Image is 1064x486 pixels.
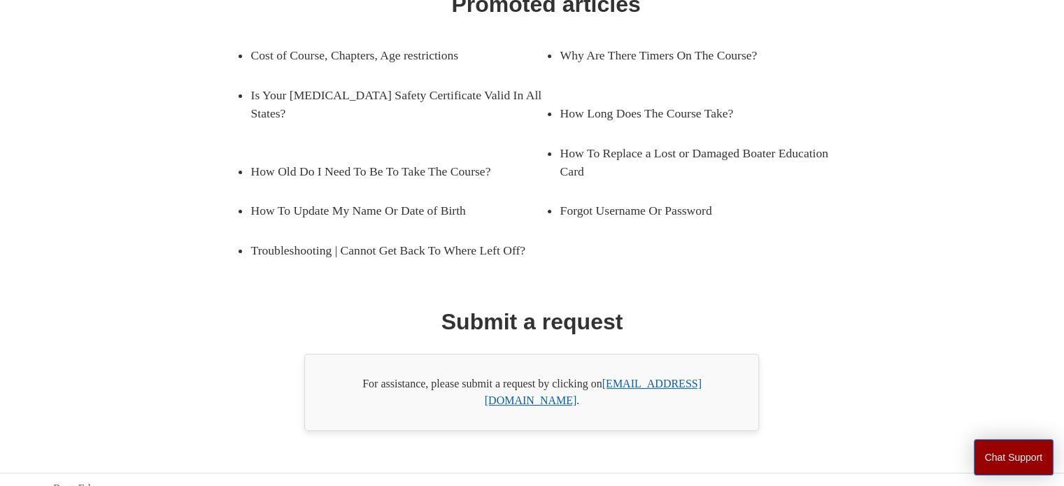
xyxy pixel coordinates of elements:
[304,354,759,431] div: For assistance, please submit a request by clicking on .
[250,152,525,191] a: How Old Do I Need To Be To Take The Course?
[250,231,546,270] a: Troubleshooting | Cannot Get Back To Where Left Off?
[974,439,1054,476] button: Chat Support
[250,191,525,230] a: How To Update My Name Or Date of Birth
[560,36,834,75] a: Why Are There Timers On The Course?
[250,76,546,134] a: Is Your [MEDICAL_DATA] Safety Certificate Valid In All States?
[485,378,702,406] a: [EMAIL_ADDRESS][DOMAIN_NAME]
[441,305,623,338] h1: Submit a request
[250,36,525,75] a: Cost of Course, Chapters, Age restrictions
[560,191,834,230] a: Forgot Username Or Password
[560,94,834,133] a: How Long Does The Course Take?
[560,134,855,192] a: How To Replace a Lost or Damaged Boater Education Card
